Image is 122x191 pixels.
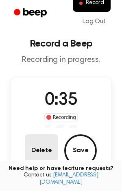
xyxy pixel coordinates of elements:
button: Save Audio Record [64,134,97,167]
span: 0:35 [45,92,77,109]
span: Contact us [5,172,117,186]
a: Beep [8,5,54,21]
button: Delete Audio Record [25,134,58,167]
a: [EMAIL_ADDRESS][DOMAIN_NAME] [39,172,98,185]
div: Recording [44,113,78,121]
h1: Record a Beep [7,39,115,49]
a: Log Out [74,12,114,31]
p: Recording in progress. [7,55,115,65]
